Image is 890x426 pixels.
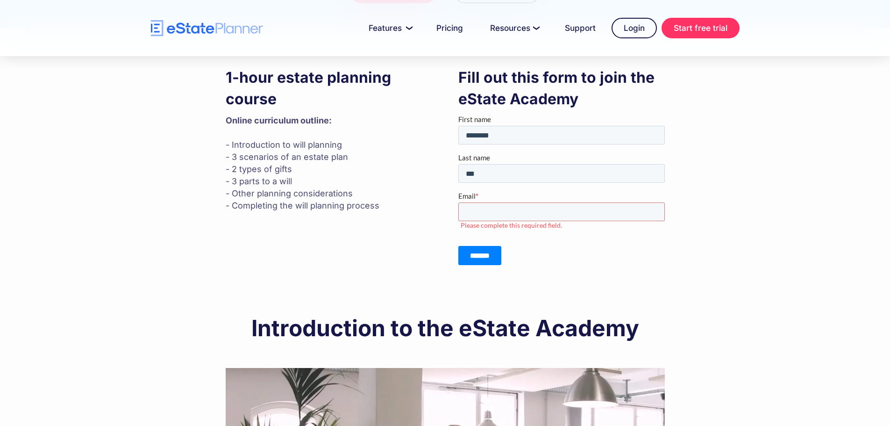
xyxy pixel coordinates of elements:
[226,115,432,212] p: - Introduction to will planning - 3 scenarios of an estate plan - 2 types of gifts - 3 parts to a...
[226,116,332,125] strong: Online curriculum outline: ‍
[357,19,420,37] a: Features
[458,115,665,282] iframe: Form 0
[226,317,665,340] h2: Introduction to the eState Academy
[612,18,657,38] a: Login
[226,67,432,110] h3: 1-hour estate planning course
[425,19,474,37] a: Pricing
[554,19,607,37] a: Support
[479,19,549,37] a: Resources
[662,18,740,38] a: Start free trial
[151,20,263,36] a: home
[458,67,665,110] h3: Fill out this form to join the eState Academy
